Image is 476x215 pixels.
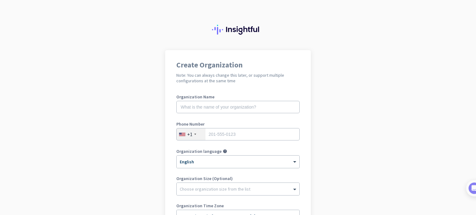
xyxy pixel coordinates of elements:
[176,122,300,126] label: Phone Number
[176,95,300,99] label: Organization Name
[223,149,227,153] i: help
[212,25,264,35] img: Insightful
[176,149,222,153] label: Organization language
[176,61,300,69] h1: Create Organization
[176,128,300,140] input: 201-555-0123
[176,176,300,181] label: Organization Size (Optional)
[176,72,300,84] h2: Note: You can always change this later, or support multiple configurations at the same time
[176,101,300,113] input: What is the name of your organization?
[187,131,192,137] div: +1
[176,204,300,208] label: Organization Time Zone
